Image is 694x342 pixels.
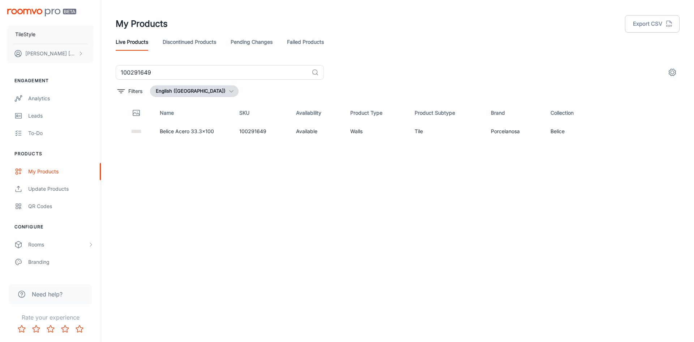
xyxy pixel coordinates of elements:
[234,103,290,123] th: SKU
[344,103,409,123] th: Product Type
[28,94,94,102] div: Analytics
[72,322,87,336] button: Rate 5 star
[7,44,94,63] button: [PERSON_NAME] [PERSON_NAME]
[32,290,63,299] span: Need help?
[154,103,234,123] th: Name
[150,85,239,97] button: English ([GEOGRAPHIC_DATA])
[128,87,142,95] p: Filters
[28,185,94,193] div: Update Products
[28,112,94,120] div: Leads
[28,258,94,266] div: Branding
[28,275,94,283] div: Texts
[7,9,76,16] img: Roomvo PRO Beta
[29,322,43,336] button: Rate 2 star
[28,202,94,210] div: QR Codes
[15,30,35,38] p: TileStyle
[290,103,344,123] th: Availability
[234,123,290,140] td: 100291649
[545,103,600,123] th: Collection
[163,33,216,51] a: Discontinued Products
[28,241,88,249] div: Rooms
[14,322,29,336] button: Rate 1 star
[344,123,409,140] td: Walls
[116,17,168,30] h1: My Products
[116,33,148,51] a: Live Products
[7,25,94,44] button: TileStyle
[409,103,485,123] th: Product Subtype
[231,33,273,51] a: Pending Changes
[160,128,214,134] a: Belice Acero 33.3x100
[28,129,94,137] div: To-do
[25,50,76,58] p: [PERSON_NAME] [PERSON_NAME]
[485,103,545,123] th: Brand
[43,322,58,336] button: Rate 3 star
[58,322,72,336] button: Rate 4 star
[132,109,141,117] svg: Thumbnail
[625,15,680,33] button: Export CSV
[545,123,600,140] td: Belice
[6,313,95,322] p: Rate your experience
[28,168,94,176] div: My Products
[290,123,344,140] td: Available
[665,65,680,80] button: settings
[116,65,309,80] input: Search
[116,85,144,97] button: filter
[485,123,545,140] td: Porcelanosa
[409,123,485,140] td: Tile
[287,33,324,51] a: Failed Products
